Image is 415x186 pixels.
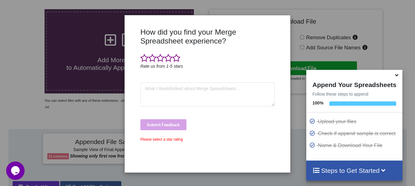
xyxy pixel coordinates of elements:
h4: Append Your Spreadsheets [306,79,402,89]
h3: How did you find your Merge Spreadsheet experience? [140,28,275,46]
p: Upload your files [309,118,401,125]
b: 100 % [312,101,323,105]
div: Please select a star rating [140,137,275,142]
iframe: chat widget [6,161,26,180]
p: Follow these steps to append [306,91,402,97]
p: Check if append sample is correct [309,130,401,137]
i: Rate us from 1-5 stars [140,64,183,69]
h4: Steps to Get Started [312,167,396,174]
p: Name & Download Your File [309,142,401,149]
